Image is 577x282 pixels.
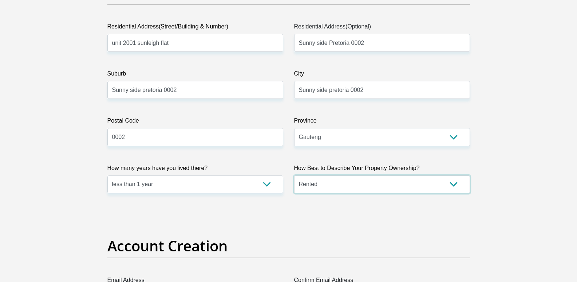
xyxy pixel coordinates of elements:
[294,69,470,81] label: City
[107,175,283,193] select: Please select a value
[294,116,470,128] label: Province
[294,175,470,193] select: Please select a value
[294,81,470,99] input: City
[294,164,470,175] label: How Best to Describe Your Property Ownership?
[107,81,283,99] input: Suburb
[107,69,283,81] label: Suburb
[107,237,470,255] h2: Account Creation
[294,22,470,34] label: Residential Address(Optional)
[107,34,283,52] input: Valid residential address
[107,22,283,34] label: Residential Address(Street/Building & Number)
[294,128,470,146] select: Please Select a Province
[107,128,283,146] input: Postal Code
[294,34,470,52] input: Address line 2 (Optional)
[107,164,283,175] label: How many years have you lived there?
[107,116,283,128] label: Postal Code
